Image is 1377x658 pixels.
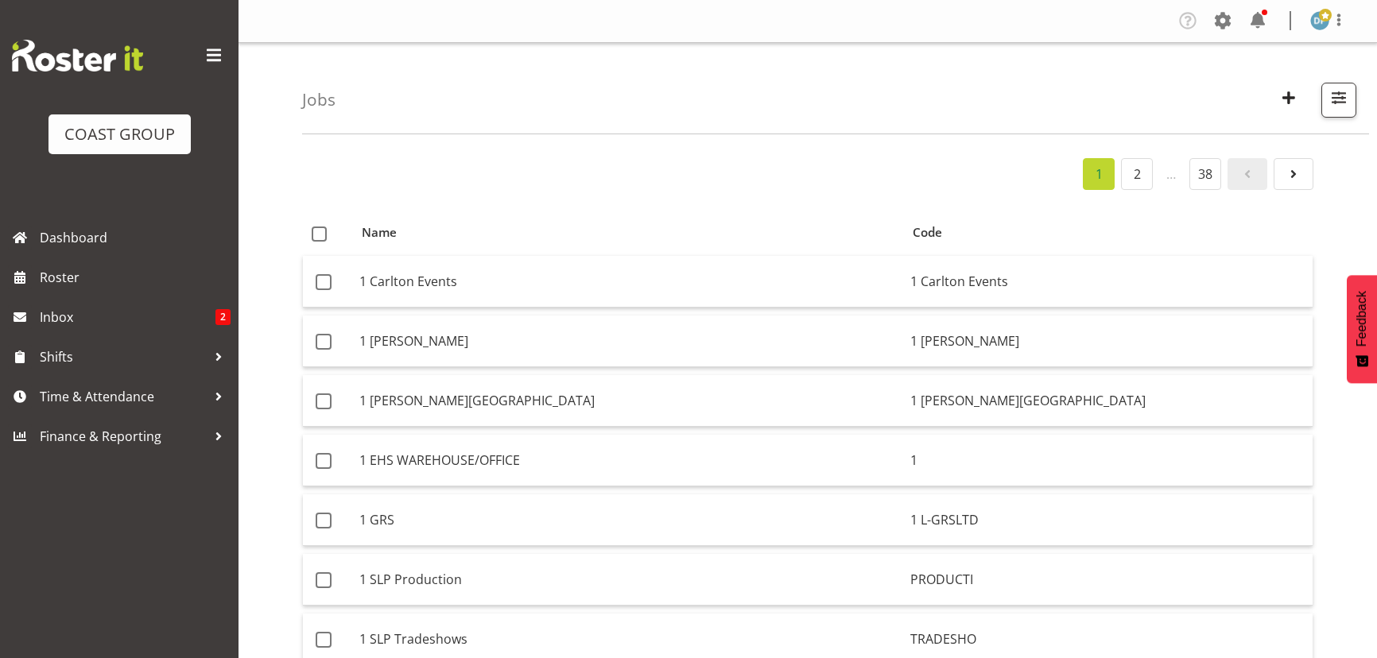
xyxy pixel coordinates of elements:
td: 1 Carlton Events [353,256,904,308]
button: Create New Job [1272,83,1305,118]
a: 2 [1121,158,1153,190]
span: Inbox [40,305,215,329]
button: Feedback - Show survey [1347,275,1377,383]
td: 1 SLP Production [353,554,904,606]
span: 2 [215,309,231,325]
h4: Jobs [302,91,336,109]
span: Name [362,223,397,242]
td: 1 [904,435,1313,486]
td: 1 [PERSON_NAME] [904,315,1313,367]
td: 1 [PERSON_NAME][GEOGRAPHIC_DATA] [904,375,1313,427]
span: Time & Attendance [40,385,207,408]
a: 38 [1189,158,1221,190]
td: 1 [PERSON_NAME][GEOGRAPHIC_DATA] [353,375,904,427]
span: Feedback [1355,291,1369,346]
td: 1 GRS [353,494,904,546]
img: Rosterit website logo [12,40,143,72]
td: 1 L-GRSLTD [904,494,1313,546]
button: Filter Jobs [1321,83,1356,118]
span: Finance & Reporting [40,424,207,448]
td: PRODUCTI [904,554,1313,606]
td: 1 [PERSON_NAME] [353,315,904,367]
div: COAST GROUP [64,122,175,146]
span: Roster [40,265,231,289]
td: 1 EHS WAREHOUSE/OFFICE [353,435,904,486]
span: Code [913,223,942,242]
img: david-forte1134.jpg [1310,11,1329,30]
span: Dashboard [40,226,231,250]
td: 1 Carlton Events [904,256,1313,308]
span: Shifts [40,345,207,369]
